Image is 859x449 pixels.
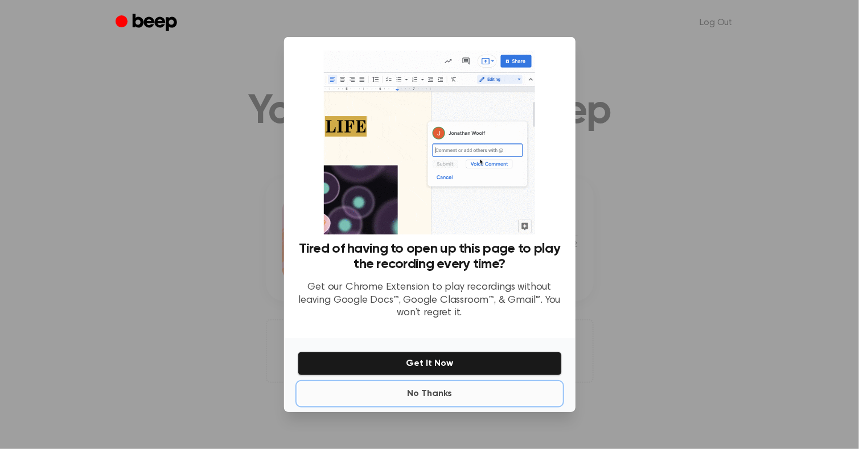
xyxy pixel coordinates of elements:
button: No Thanks [298,382,562,405]
button: Get It Now [298,352,562,376]
img: Beep extension in action [324,51,535,234]
p: Get our Chrome Extension to play recordings without leaving Google Docs™, Google Classroom™, & Gm... [298,281,562,320]
h3: Tired of having to open up this page to play the recording every time? [298,241,562,272]
a: Beep [116,12,180,34]
a: Log Out [689,9,744,36]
